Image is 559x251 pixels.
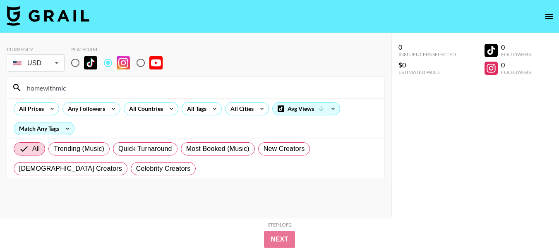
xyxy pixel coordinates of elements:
span: Quick Turnaround [118,144,172,154]
span: Trending (Music) [54,144,104,154]
iframe: Drift Widget Chat Controller [518,210,549,241]
button: Next [264,231,295,248]
div: Followers [501,69,531,75]
img: Instagram [117,56,130,69]
div: All Tags [182,103,208,115]
div: Followers [501,51,531,57]
div: Influencers Selected [398,51,456,57]
button: open drawer [541,8,557,25]
div: All Prices [14,103,46,115]
div: Currency [7,46,65,53]
img: TikTok [84,56,97,69]
div: 0 [501,43,531,51]
span: All [32,144,40,154]
div: Avg Views [273,103,340,115]
div: Estimated Price [398,69,456,75]
div: Platform [71,46,169,53]
div: Match Any Tags [14,122,74,135]
div: All Cities [226,103,255,115]
div: 0 [398,43,456,51]
div: 0 [501,61,531,69]
div: All Countries [124,103,165,115]
img: Grail Talent [7,6,89,26]
span: Celebrity Creators [136,164,191,174]
div: USD [8,56,63,70]
div: Any Followers [63,103,107,115]
img: YouTube [149,56,163,69]
div: $0 [398,61,456,69]
input: Search by User Name [22,81,379,94]
span: New Creators [264,144,305,154]
span: Most Booked (Music) [186,144,250,154]
div: Step 1 of 2 [268,222,292,228]
span: [DEMOGRAPHIC_DATA] Creators [19,164,122,174]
